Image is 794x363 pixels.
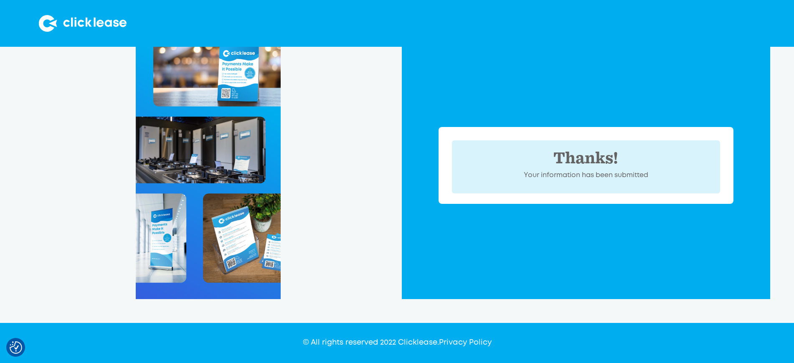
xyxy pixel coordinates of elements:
div: POP Form success [452,140,720,193]
div: Your information has been submitted [465,171,707,180]
a: Privacy Policy [439,339,492,346]
div: © All rights reserved 2022 Clicklease. [303,338,492,348]
button: Consent Preferences [10,341,22,354]
img: Revisit consent button [10,341,22,354]
img: Clicklease logo [39,15,127,32]
div: Thanks! [465,154,707,163]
